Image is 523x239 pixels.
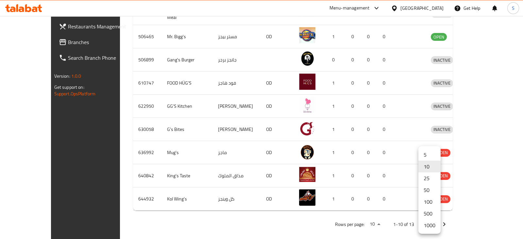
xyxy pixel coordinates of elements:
[418,219,441,231] li: 1000
[418,208,441,219] li: 500
[418,172,441,184] li: 25
[418,196,441,208] li: 100
[418,184,441,196] li: 50
[418,161,441,172] li: 10
[418,149,441,161] li: 5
